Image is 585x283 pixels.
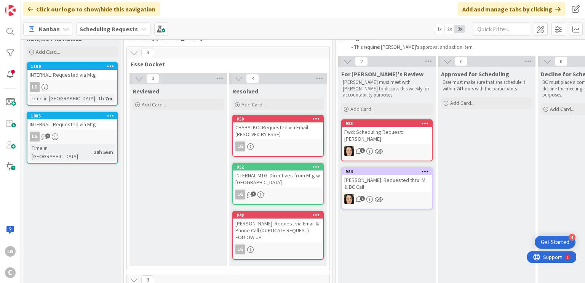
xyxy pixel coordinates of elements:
[345,169,432,174] div: 984
[27,113,117,129] div: 1085INTERNAL: Requested via Mtg
[233,212,323,242] div: 848[PERSON_NAME]: Request via Email & Phone Call (DUPLICATE REQUEST) FOLLOW UP
[241,101,266,108] span: Add Card...
[233,164,323,170] div: 952
[541,238,569,246] div: Get Started
[450,100,475,106] span: Add Card...
[5,246,16,257] div: LG
[92,148,115,156] div: 20h 56m
[473,22,530,36] input: Quick Filter...
[434,25,444,33] span: 1x
[133,87,159,95] span: Reviewed
[27,132,117,141] div: LG
[146,74,159,83] span: 0
[342,120,432,127] div: 953
[232,163,324,205] a: 952INTERNAL MTG: Directives from Mtg w [GEOGRAPHIC_DATA]LG
[27,70,117,80] div: INTERNAL: Requested via Mtg
[5,267,16,278] div: C
[39,24,60,34] span: Kanban
[342,175,432,192] div: [PERSON_NAME]: Requested thru IM & BC Call
[96,94,114,103] div: 1h 7m
[458,2,565,16] div: Add and manage tabs by clicking
[80,25,138,33] b: Scheduling Requests
[441,70,509,78] span: Approved for Scheduling
[233,122,323,139] div: CHABALKO: Requested via Email (RESOLVED BY ESSE)
[344,146,354,156] img: BL
[45,133,50,138] span: 1
[30,132,40,141] div: LG
[342,168,432,192] div: 984[PERSON_NAME]: Requested thru IM & BC Call
[237,116,323,122] div: 850
[141,48,154,57] span: 3
[142,101,166,108] span: Add Card...
[27,119,117,129] div: INTERNAL: Requested via Mtg
[27,112,118,164] a: 1085INTERNAL: Requested via MtgLGTime in [GEOGRAPHIC_DATA]:20h 56m
[550,106,574,113] span: Add Card...
[341,167,433,209] a: 984[PERSON_NAME]: Requested thru IM & BC CallBL
[342,120,432,144] div: 953Fwd: Scheduling Request: [PERSON_NAME]
[350,106,375,113] span: Add Card...
[569,234,575,241] div: 4
[233,190,323,199] div: LG
[342,127,432,144] div: Fwd: Scheduling Request: [PERSON_NAME]
[233,116,323,122] div: 850
[232,87,258,95] span: Resolved
[233,141,323,151] div: LG
[27,63,117,80] div: 1109INTERNAL: Requested via Mtg
[444,25,455,33] span: 2x
[343,79,431,98] p: [PERSON_NAME] must meet with [PERSON_NAME] to discuss this weekly for accountability purposes.
[355,57,368,66] span: 2
[31,113,117,119] div: 1085
[443,79,531,92] p: Esse must make sure that she schedule it within 24 hours with the participants.
[555,57,567,66] span: 0
[31,64,117,69] div: 1109
[40,3,42,9] div: 1
[131,60,320,68] span: Esse Docket
[360,148,365,153] span: 1
[341,119,433,161] a: 953Fwd: Scheduling Request: [PERSON_NAME]BL
[233,219,323,242] div: [PERSON_NAME]: Request via Email & Phone Call (DUPLICATE REQUEST) FOLLOW UP
[95,94,96,103] span: :
[342,168,432,175] div: 984
[235,190,245,199] div: LG
[30,82,40,92] div: LG
[36,48,60,55] span: Add Card...
[30,144,91,161] div: Time in [GEOGRAPHIC_DATA]
[232,211,324,260] a: 848[PERSON_NAME]: Request via Email & Phone Call (DUPLICATE REQUEST) FOLLOW UPLG
[455,57,468,66] span: 0
[345,121,432,126] div: 953
[5,5,16,16] img: Visit kanbanzone.com
[233,164,323,187] div: 952INTERNAL MTG: Directives from Mtg w [GEOGRAPHIC_DATA]
[455,25,465,33] span: 3x
[246,74,259,83] span: 3
[233,116,323,139] div: 850CHABALKO: Requested via Email (RESOLVED BY ESSE)
[342,194,432,204] div: BL
[344,194,354,204] img: BL
[23,2,160,16] div: Click our logo to show/hide this navigation
[16,1,35,10] span: Support
[237,212,323,218] div: 848
[233,244,323,254] div: LG
[91,148,92,156] span: :
[235,141,245,151] div: LG
[233,170,323,187] div: INTERNAL MTG: Directives from Mtg w [GEOGRAPHIC_DATA]
[237,164,323,170] div: 952
[232,115,324,157] a: 850CHABALKO: Requested via Email (RESOLVED BY ESSE)LG
[342,146,432,156] div: BL
[341,70,424,78] span: For Breanna's Review
[27,113,117,119] div: 1085
[233,212,323,219] div: 848
[30,94,95,103] div: Time in [GEOGRAPHIC_DATA]
[360,196,365,201] span: 1
[27,82,117,92] div: LG
[27,62,118,106] a: 1109INTERNAL: Requested via MtgLGTime in [GEOGRAPHIC_DATA]:1h 7m
[535,236,575,249] div: Open Get Started checklist, remaining modules: 4
[251,191,256,196] span: 1
[27,63,117,70] div: 1109
[235,244,245,254] div: LG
